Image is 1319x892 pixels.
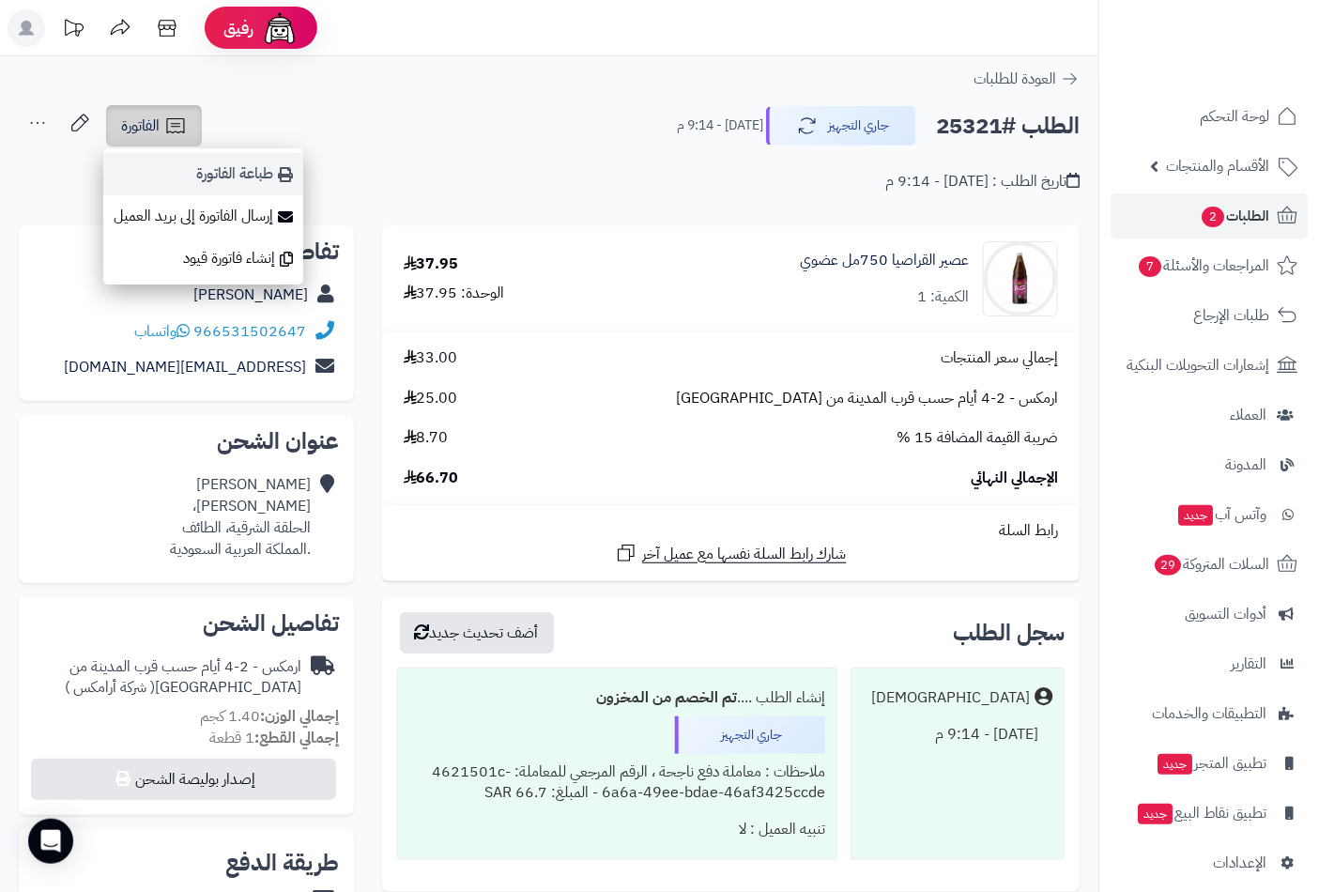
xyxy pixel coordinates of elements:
[404,388,458,409] span: 25.00
[404,427,449,449] span: 8.70
[1185,601,1266,627] span: أدوات التسويق
[1111,542,1308,587] a: السلات المتروكة29
[121,115,160,137] span: الفاتورة
[1111,343,1308,388] a: إشعارات التحويلات البنكية
[1127,352,1269,378] span: إشعارات التحويلات البنكية
[984,241,1057,316] img: 1633959885-vita_prune_juice_750ml_1-90x90.jpg
[897,427,1058,449] span: ضريبة القيمة المضافة 15 %
[974,68,1080,90] a: العودة للطلبات
[936,107,1080,146] h2: الطلب #25321
[1111,243,1308,288] a: المراجعات والأسئلة7
[34,612,339,635] h2: تفاصيل الشحن
[1230,402,1266,428] span: العملاء
[615,542,847,565] a: شارك رابط السلة نفسها مع عميل آخر
[941,347,1058,369] span: إجمالي سعر المنتجات
[1138,255,1162,278] span: 7
[1111,641,1308,686] a: التقارير
[404,468,459,489] span: 66.70
[34,240,339,263] h2: تفاصيل العميل
[50,9,97,52] a: تحديثات المنصة
[1111,293,1308,338] a: طلبات الإرجاع
[1200,203,1269,229] span: الطلبات
[1193,302,1269,329] span: طلبات الإرجاع
[676,388,1058,409] span: ارمكس - 2-4 أيام حسب قرب المدينة من [GEOGRAPHIC_DATA]
[1166,153,1269,179] span: الأقسام والمنتجات
[260,705,339,728] strong: إجمالي الوزن:
[1111,392,1308,438] a: العملاء
[971,468,1058,489] span: الإجمالي النهائي
[1178,505,1213,526] span: جديد
[596,686,737,709] b: تم الخصم من المخزون
[953,622,1065,644] h3: سجل الطلب
[766,106,916,146] button: جاري التجهيز
[1156,750,1266,777] span: تطبيق المتجر
[404,347,458,369] span: 33.00
[1158,754,1192,775] span: جديد
[106,105,202,146] a: الفاتورة
[103,238,303,280] a: إنشاء فاتورة قيود
[193,284,308,306] a: [PERSON_NAME]
[1191,28,1301,68] img: logo-2.png
[1111,94,1308,139] a: لوحة التحكم
[64,356,306,378] a: [EMAIL_ADDRESS][DOMAIN_NAME]
[1137,253,1269,279] span: المراجعات والأسئلة
[1111,492,1308,537] a: وآتس آبجديد
[1225,452,1266,478] span: المدونة
[863,716,1052,753] div: [DATE] - 9:14 م
[974,68,1056,90] span: العودة للطلبات
[1111,691,1308,736] a: التطبيقات والخدمات
[800,250,969,271] a: عصير القراصيا 750مل عضوي
[409,680,825,716] div: إنشاء الطلب ....
[1200,103,1269,130] span: لوحة التحكم
[409,754,825,812] div: ملاحظات : معاملة دفع ناجحة ، الرقم المرجعي للمعاملة: 4621501c-6a6a-49ee-bdae-46af3425ccde - المبل...
[677,116,763,135] small: [DATE] - 9:14 م
[1111,840,1308,885] a: الإعدادات
[65,676,155,699] span: ( شركة أرامكس )
[1111,791,1308,836] a: تطبيق نقاط البيعجديد
[34,430,339,453] h2: عنوان الشحن
[1136,800,1266,826] span: تطبيق نقاط البيع
[871,687,1030,709] div: [DEMOGRAPHIC_DATA]
[209,727,339,749] small: 1 قطعة
[1231,651,1266,677] span: التقارير
[1138,804,1173,824] span: جديد
[31,759,336,800] button: إصدار بوليصة الشحن
[1213,850,1266,876] span: الإعدادات
[1201,206,1225,228] span: 2
[400,612,554,654] button: أضف تحديث جديد
[404,283,505,304] div: الوحدة: 37.95
[409,811,825,848] div: تنبيه العميل : لا
[642,544,847,565] span: شارك رابط السلة نفسها مع عميل آخر
[225,852,339,874] h2: طريقة الدفع
[1111,442,1308,487] a: المدونة
[28,819,73,864] div: Open Intercom Messenger
[200,705,339,728] small: 1.40 كجم
[1152,700,1266,727] span: التطبيقات والخدمات
[1111,592,1308,637] a: أدوات التسويق
[170,474,311,560] div: [PERSON_NAME] [PERSON_NAME]، الحلقة الشرقية، الطائف .المملكة العربية السعودية
[390,520,1072,542] div: رابط السلة
[1176,501,1266,528] span: وآتس آب
[885,171,1080,192] div: تاريخ الطلب : [DATE] - 9:14 م
[103,153,303,195] a: طباعة الفاتورة
[917,286,969,308] div: الكمية: 1
[34,656,301,700] div: ارمكس - 2-4 أيام حسب قرب المدينة من [GEOGRAPHIC_DATA]
[1154,554,1182,577] span: 29
[134,320,190,343] a: واتساب
[675,716,825,754] div: جاري التجهيز
[1153,551,1269,577] span: السلات المتروكة
[1111,741,1308,786] a: تطبيق المتجرجديد
[193,320,306,343] a: 966531502647
[254,727,339,749] strong: إجمالي القطع:
[223,17,253,39] span: رفيق
[1111,193,1308,238] a: الطلبات2
[103,195,303,238] a: إرسال الفاتورة إلى بريد العميل
[404,254,459,275] div: 37.95
[261,9,299,47] img: ai-face.png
